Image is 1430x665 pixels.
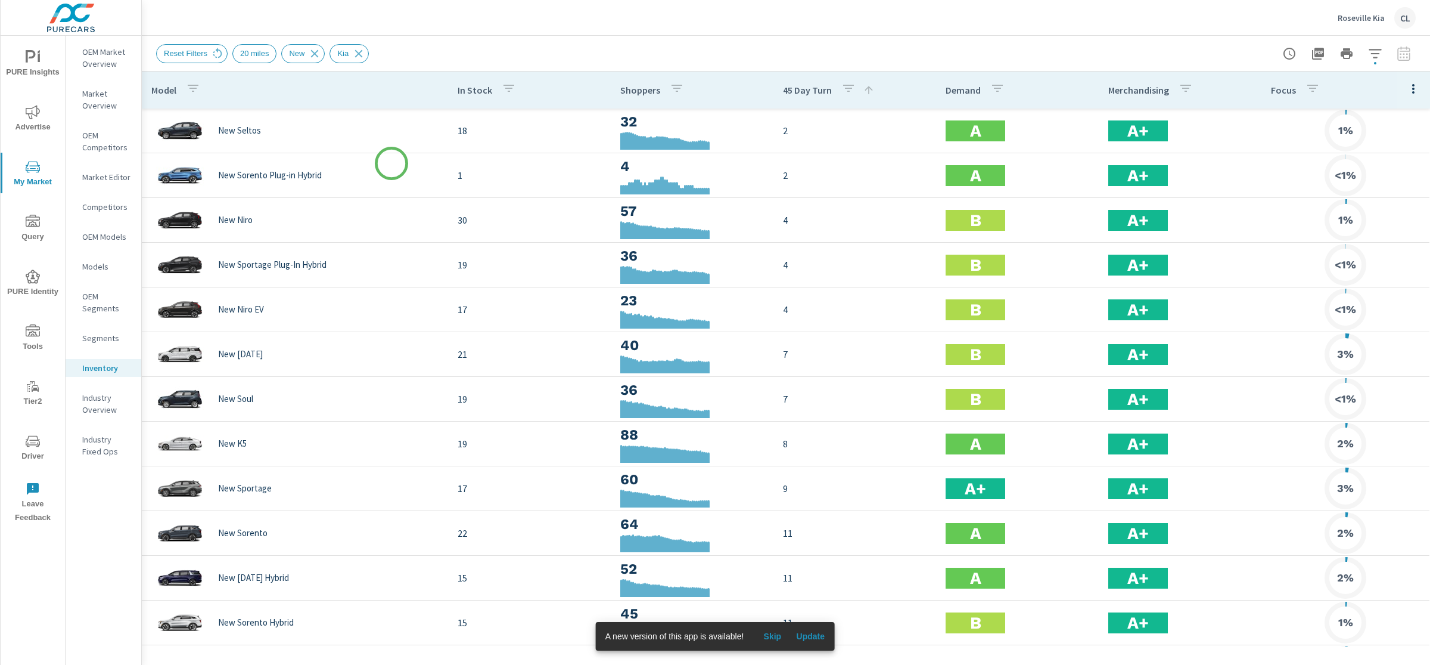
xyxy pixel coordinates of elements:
p: Merchandising [1108,84,1169,96]
button: Update [791,627,829,646]
div: nav menu [1,36,65,530]
p: New Sorento Plug-in Hybrid [218,170,322,181]
span: Kia [330,49,356,58]
p: OEM Competitors [82,129,132,153]
h2: A+ [1127,478,1149,499]
div: OEM Models [66,228,141,246]
p: 18 [458,123,601,138]
div: Industry Overview [66,389,141,419]
span: A new version of this app is available! [605,632,744,641]
p: Demand [946,84,981,96]
p: Inventory [82,362,132,374]
span: Tools [4,324,61,354]
p: 8 [783,437,927,451]
h2: A+ [1127,255,1149,276]
p: 19 [458,437,601,451]
h6: <1% [1335,393,1356,405]
h3: 36 [620,246,764,266]
h2: B [970,389,981,410]
p: Model [151,84,176,96]
p: 9 [783,481,927,496]
div: Kia [329,44,369,63]
p: New Niro [218,215,253,225]
p: Market Editor [82,171,132,183]
p: New Sorento [218,528,268,539]
p: Industry Overview [82,392,132,416]
button: Apply Filters [1363,42,1387,66]
div: OEM Market Overview [66,43,141,73]
p: 4 [783,258,927,272]
span: Query [4,215,61,244]
p: New [DATE] Hybrid [218,573,289,583]
p: New Niro EV [218,304,264,315]
p: Industry Fixed Ops [82,434,132,457]
h2: A+ [1127,120,1149,141]
p: 2 [783,123,927,138]
img: glamour [156,292,204,327]
img: glamour [156,381,204,417]
h6: 1% [1338,125,1353,137]
p: 2 [783,168,927,183]
img: glamour [156,247,204,283]
h2: A+ [1127,165,1149,186]
p: New Sportage Plug-In Hybrid [218,259,327,270]
div: OEM Segments [66,287,141,317]
h2: B [970,344,981,365]
h2: A+ [1127,344,1149,365]
h6: 1% [1338,617,1353,629]
h6: 3% [1337,482,1354,494]
button: Skip [753,627,791,646]
p: 4 [783,302,927,317]
p: 17 [458,481,601,496]
h3: 57 [620,201,764,221]
img: glamour [156,471,204,506]
h2: B [970,613,981,633]
h2: B [970,299,981,320]
p: New K5 [218,438,247,449]
h3: 60 [620,469,764,490]
div: New [281,44,325,63]
p: 45 Day Turn [783,84,832,96]
p: New Sorento Hybrid [218,617,294,628]
h2: A+ [1127,210,1149,231]
img: glamour [156,605,204,641]
h3: 4 [620,156,764,177]
p: Competitors [82,201,132,213]
p: 15 [458,615,601,630]
h6: <1% [1335,259,1356,271]
span: Leave Feedback [4,482,61,525]
img: glamour [156,560,204,596]
p: 22 [458,526,601,540]
p: 17 [458,302,601,317]
p: New Seltos [218,125,261,136]
span: PURE Identity [4,270,61,299]
span: 20 miles [233,49,276,58]
span: Tier2 [4,379,61,409]
p: Models [82,261,132,273]
h6: <1% [1335,169,1356,181]
h6: 1% [1338,214,1353,226]
p: OEM Market Overview [82,46,132,70]
p: New [DATE] [218,349,263,360]
span: Advertise [4,105,61,134]
p: OEM Models [82,231,132,243]
div: Market Editor [66,168,141,186]
span: Reset Filters [157,49,214,58]
h3: 36 [620,380,764,400]
div: Industry Fixed Ops [66,431,141,460]
div: Segments [66,329,141,347]
button: Print Report [1335,42,1358,66]
h6: 2% [1337,438,1354,450]
div: Market Overview [66,85,141,115]
div: Competitors [66,198,141,216]
p: 4 [783,213,927,227]
h2: A [970,523,981,544]
span: My Market [4,160,61,189]
p: Shoppers [620,84,660,96]
h6: 2% [1337,527,1354,539]
h3: 45 [620,604,764,624]
h2: A [970,568,981,589]
h2: A [970,165,981,186]
h3: 88 [620,425,764,445]
p: Roseville Kia [1338,13,1385,23]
